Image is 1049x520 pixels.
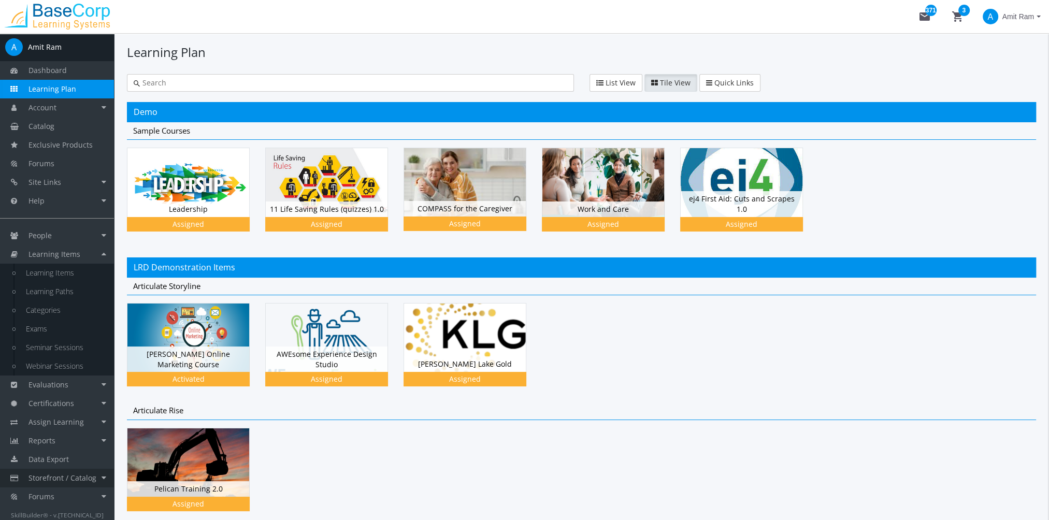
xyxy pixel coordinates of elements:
div: 11 Life Saving Rules (quizzes) 1.0 [265,148,404,247]
div: Assigned [267,219,386,229]
div: ej4 First Aid: Cuts and Scrapes 1.0 [680,148,818,247]
div: Assigned [406,219,524,229]
div: Leadership [127,148,265,247]
div: 11 Life Saving Rules (quizzes) 1.0 [266,201,387,217]
span: Exclusive Products [28,140,93,150]
input: Search [140,78,567,88]
div: [PERSON_NAME] Lake Gold [404,303,542,402]
small: SkillBuilder® - v.[TECHNICAL_ID] [11,511,104,519]
span: Storefront / Catalog [28,473,96,483]
span: LRD Demonstration Items [134,262,235,273]
span: Sample Courses [133,125,190,136]
mat-icon: mail [918,10,931,23]
div: AWEsome Experience Design Studio [265,303,404,402]
span: People [28,230,52,240]
mat-icon: shopping_cart [952,10,964,23]
div: Assigned [267,374,386,384]
a: Categories [16,301,114,320]
span: Learning Plan [28,84,76,94]
div: Amit Ram [28,42,62,52]
span: Account [28,103,56,112]
div: [PERSON_NAME] Online Marketing Course [127,303,265,402]
span: Assign Learning [28,417,84,427]
div: Work and Care [542,201,664,217]
div: COMPASS for the Caregiver [404,201,526,216]
div: COMPASS for the Caregiver [404,148,542,247]
a: Webinar Sessions [16,357,114,375]
div: Activated [129,374,248,384]
span: Quick Links [714,78,754,88]
span: Tile View [660,78,691,88]
span: A [5,38,23,56]
span: Demo [134,106,157,118]
span: Articulate Rise [133,405,183,415]
a: Learning Paths [16,282,114,301]
h1: Learning Plan [127,44,1036,61]
span: Site Links [28,177,61,187]
div: ej4 First Aid: Cuts and Scrapes 1.0 [681,191,802,216]
a: Exams [16,320,114,338]
div: [PERSON_NAME] Online Marketing Course [127,346,249,372]
span: Forums [28,492,54,501]
div: Assigned [129,219,248,229]
div: Work and Care [542,148,680,247]
div: Assigned [544,219,663,229]
span: Articulate Storyline [133,281,200,291]
div: AWEsome Experience Design Studio [266,346,387,372]
span: Help [28,196,45,206]
div: Leadership [127,201,249,217]
span: Dashboard [28,65,67,75]
div: Assigned [129,499,248,509]
a: Learning Items [16,264,114,282]
span: Data Export [28,454,69,464]
span: Certifications [28,398,74,408]
span: Evaluations [28,380,68,389]
div: Assigned [406,374,524,384]
span: Forums [28,158,54,168]
span: List View [606,78,636,88]
div: Assigned [682,219,801,229]
span: Catalog [28,121,54,131]
span: Amit Ram [1002,7,1034,26]
span: Learning Items [28,249,80,259]
div: [PERSON_NAME] Lake Gold [404,356,526,372]
span: A [983,9,998,24]
div: Pelican Training 2.0 [127,481,249,497]
a: Seminar Sessions [16,338,114,357]
span: Reports [28,436,55,445]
